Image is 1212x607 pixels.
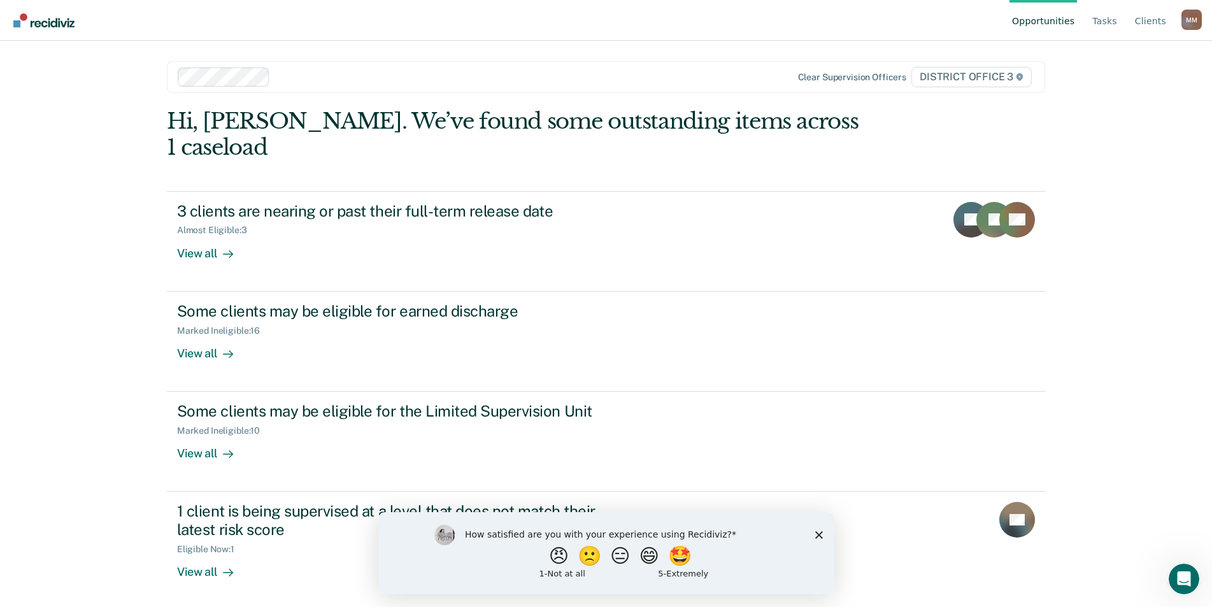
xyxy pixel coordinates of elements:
iframe: Intercom live chat [1169,564,1199,594]
img: Recidiviz [13,13,75,27]
div: Marked Ineligible : 16 [177,325,270,336]
a: Some clients may be eligible for earned dischargeMarked Ineligible:16View all [167,292,1045,392]
button: Profile dropdown button [1181,10,1202,30]
div: 3 clients are nearing or past their full-term release date [177,202,624,220]
span: DISTRICT OFFICE 3 [911,67,1032,87]
iframe: Survey by Kim from Recidiviz [378,512,834,594]
div: Almost Eligible : 3 [177,225,257,236]
div: Marked Ineligible : 10 [177,425,270,436]
div: Eligible Now : 1 [177,544,245,555]
div: View all [177,555,248,580]
div: 1 client is being supervised at a level that does not match their latest risk score [177,502,624,539]
div: M M [1181,10,1202,30]
div: View all [177,336,248,361]
div: Some clients may be eligible for the Limited Supervision Unit [177,402,624,420]
div: Clear supervision officers [798,72,906,83]
div: View all [177,436,248,461]
div: Some clients may be eligible for earned discharge [177,302,624,320]
div: View all [177,236,248,261]
div: Hi, [PERSON_NAME]. We’ve found some outstanding items across 1 caseload [167,108,869,161]
a: 3 clients are nearing or past their full-term release dateAlmost Eligible:3View all [167,191,1045,292]
a: Some clients may be eligible for the Limited Supervision UnitMarked Ineligible:10View all [167,392,1045,492]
